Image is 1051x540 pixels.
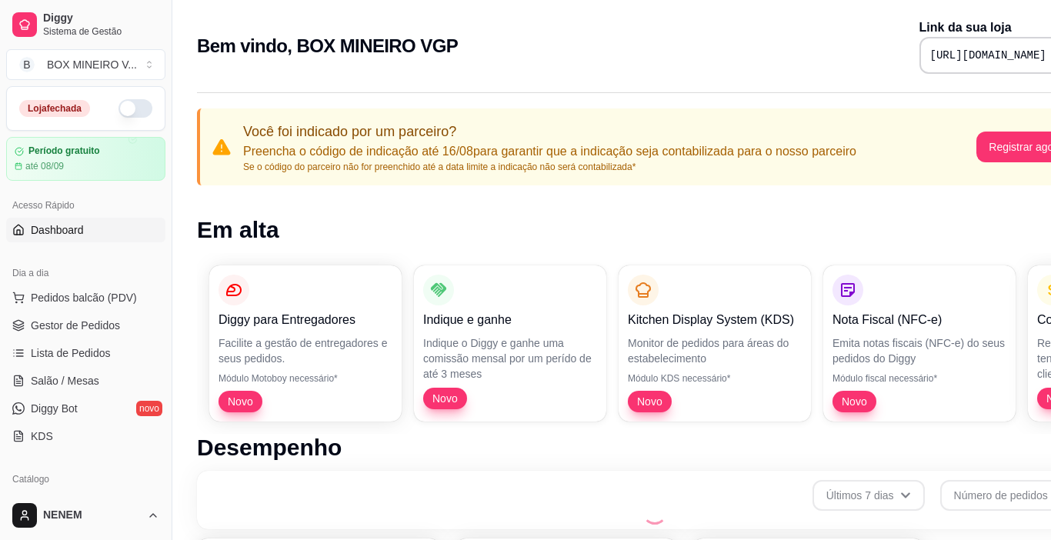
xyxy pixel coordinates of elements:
[197,34,458,58] h2: Bem vindo, BOX MINEIRO VGP
[118,99,152,118] button: Alterar Status
[25,160,64,172] article: até 08/09
[31,401,78,416] span: Diggy Bot
[6,137,165,181] a: Período gratuitoaté 08/09
[243,161,856,173] p: Se o código do parceiro não for preenchido até a data limite a indicação não será contabilizada*
[6,467,165,492] div: Catálogo
[222,394,259,409] span: Novo
[209,265,402,422] button: Diggy para EntregadoresFacilite a gestão de entregadores e seus pedidos.Módulo Motoboy necessário...
[6,368,165,393] a: Salão / Mesas
[930,48,1046,63] pre: [URL][DOMAIN_NAME]
[6,6,165,43] a: DiggySistema de Gestão
[219,335,392,366] p: Facilite a gestão de entregadores e seus pedidos.
[243,142,856,161] p: Preencha o código de indicação até 16/08 para garantir que a indicação seja contabilizada para o ...
[19,100,90,117] div: Loja fechada
[823,265,1016,422] button: Nota Fiscal (NFC-e)Emita notas fiscais (NFC-e) do seus pedidos do DiggyMódulo fiscal necessário*Novo
[6,341,165,365] a: Lista de Pedidos
[642,500,667,525] div: Loading
[6,218,165,242] a: Dashboard
[219,311,392,329] p: Diggy para Entregadores
[423,311,597,329] p: Indique e ganhe
[832,311,1006,329] p: Nota Fiscal (NFC-e)
[6,396,165,421] a: Diggy Botnovo
[628,311,802,329] p: Kitchen Display System (KDS)
[19,57,35,72] span: B
[219,372,392,385] p: Módulo Motoboy necessário*
[6,193,165,218] div: Acesso Rápido
[628,335,802,366] p: Monitor de pedidos para áreas do estabelecimento
[43,12,159,25] span: Diggy
[31,373,99,388] span: Salão / Mesas
[243,121,856,142] p: Você foi indicado por um parceiro?
[619,265,811,422] button: Kitchen Display System (KDS)Monitor de pedidos para áreas do estabelecimentoMódulo KDS necessário...
[28,145,100,157] article: Período gratuito
[812,480,925,511] button: Últimos 7 dias
[31,428,53,444] span: KDS
[423,335,597,382] p: Indique o Diggy e ganhe uma comissão mensal por um perído de até 3 meses
[6,313,165,338] a: Gestor de Pedidos
[6,261,165,285] div: Dia a dia
[43,25,159,38] span: Sistema de Gestão
[414,265,606,422] button: Indique e ganheIndique o Diggy e ganhe uma comissão mensal por um perído de até 3 mesesNovo
[43,508,141,522] span: NENEM
[6,497,165,534] button: NENEM
[47,57,137,72] div: BOX MINEIRO V ...
[6,424,165,448] a: KDS
[31,290,137,305] span: Pedidos balcão (PDV)
[631,394,669,409] span: Novo
[836,394,873,409] span: Novo
[832,372,1006,385] p: Módulo fiscal necessário*
[31,222,84,238] span: Dashboard
[832,335,1006,366] p: Emita notas fiscais (NFC-e) do seus pedidos do Diggy
[31,345,111,361] span: Lista de Pedidos
[628,372,802,385] p: Módulo KDS necessário*
[6,285,165,310] button: Pedidos balcão (PDV)
[426,391,464,406] span: Novo
[6,49,165,80] button: Select a team
[31,318,120,333] span: Gestor de Pedidos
